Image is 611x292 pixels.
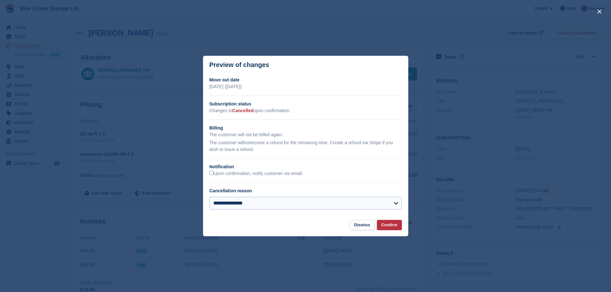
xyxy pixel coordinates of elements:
[209,163,402,170] h2: Notification
[594,6,605,17] button: close
[209,125,402,131] h2: Billing
[209,188,252,193] label: Cancellation reason
[209,61,269,69] p: Preview of changes
[209,107,402,114] p: Changes to upon confirmation.
[377,220,402,230] button: Confirm
[209,77,402,83] h2: Move out date
[209,139,402,153] p: The customer will receive a refund for the remaining time. Create a refund via Stripe if you wish...
[209,83,402,90] p: [DATE] ([DATE])
[209,131,402,138] p: The customer will not be billed again.
[244,140,250,145] em: not
[209,101,402,107] h2: Subscription status
[232,108,253,113] span: Cancelled
[350,220,375,230] button: Dismiss
[209,171,214,175] input: Upon confirmation, notify customer via email.
[209,171,303,177] label: Upon confirmation, notify customer via email.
